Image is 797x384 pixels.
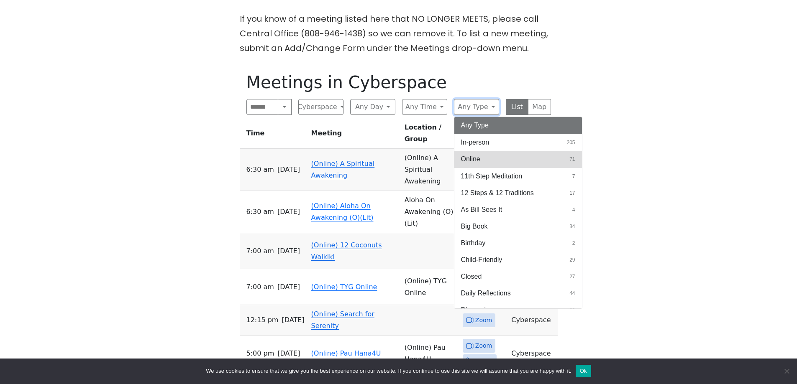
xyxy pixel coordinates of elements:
span: 4 results [572,206,575,214]
button: Discussion69 results [454,302,582,318]
a: (Online) 12 Coconuts Waikiki [311,241,382,261]
span: Phone [475,356,493,366]
span: 6:30 am [246,206,274,218]
span: [DATE] [277,281,300,293]
button: As Bill Sees It4 results [454,201,582,218]
span: As Bill Sees It [461,205,502,215]
th: Meeting [308,122,401,149]
span: 11th Step Meditation [461,171,523,181]
input: Search [246,99,279,115]
span: 2 results [572,239,575,247]
span: Online [461,154,480,164]
h1: Meetings in Cyberspace [246,72,551,92]
span: Zoom [475,341,492,351]
span: 12:15 pm [246,314,279,326]
a: (Online) Aloha On Awakening (O)(Lit) [311,202,374,221]
button: Birthday2 results [454,235,582,252]
th: Time [240,122,308,149]
a: (Online) Pau Hana4U [311,349,381,357]
button: Daily Reflections44 results [454,285,582,302]
span: 29 results [569,256,575,264]
span: In-person [461,137,489,147]
span: Big Book [461,221,488,231]
button: In-person205 results [454,134,582,151]
a: (Online) A Spiritual Awakening [311,160,375,179]
span: Zoom [475,315,492,326]
button: Any Type [454,117,582,134]
span: 6:30 am [246,164,274,175]
a: (Online) TYG Online [311,283,377,291]
span: Discussion [461,305,493,315]
a: (Online) Search for Serenity [311,310,374,330]
button: Ok [576,365,591,377]
th: Location / Group [401,122,459,149]
p: If you know of a meeting listed here that NO LONGER MEETS, please call Central Office (808-946-14... [240,12,558,56]
span: 12 Steps & 12 Traditions [461,188,534,198]
span: [DATE] [277,348,300,359]
td: (Online) Pau Hana4U [401,336,459,371]
span: 7:00 am [246,245,274,257]
span: 27 results [569,273,575,280]
span: 71 results [569,155,575,163]
td: (Online) A Spiritual Awakening [401,149,459,191]
button: 11th Step Meditation7 results [454,168,582,185]
button: List [506,99,529,115]
button: Search [278,99,291,115]
button: Child-Friendly29 results [454,252,582,268]
span: Daily Reflections [461,288,511,298]
span: 17 results [569,189,575,197]
span: 205 results [566,139,575,146]
button: Any Type [454,99,499,115]
button: Any Day [350,99,395,115]
span: No [782,367,791,375]
span: [DATE] [277,164,300,175]
button: Cyberspace [298,99,343,115]
button: Closed27 results [454,268,582,285]
span: 5:00 pm [246,348,274,359]
span: [DATE] [282,314,304,326]
span: 44 results [569,290,575,297]
td: Cyberspace [508,305,557,336]
span: [DATE] [277,245,300,257]
td: Aloha On Awakening (O) (Lit) [401,191,459,233]
td: (Online) TYG Online [401,269,459,305]
button: 12 Steps & 12 Traditions17 results [454,185,582,201]
button: Online71 results [454,151,582,168]
span: 7 results [572,173,575,180]
span: Birthday [461,238,486,248]
span: 69 results [569,306,575,314]
td: Cyberspace [508,336,557,371]
span: [DATE] [277,206,300,218]
div: Any Type [454,117,582,309]
button: Big Book34 results [454,218,582,235]
span: We use cookies to ensure that we give you the best experience on our website. If you continue to ... [206,367,571,375]
span: 34 results [569,223,575,230]
span: Child-Friendly [461,255,502,265]
span: Closed [461,272,482,282]
button: Any Time [402,99,447,115]
span: 7:00 am [246,281,274,293]
button: Map [528,99,551,115]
